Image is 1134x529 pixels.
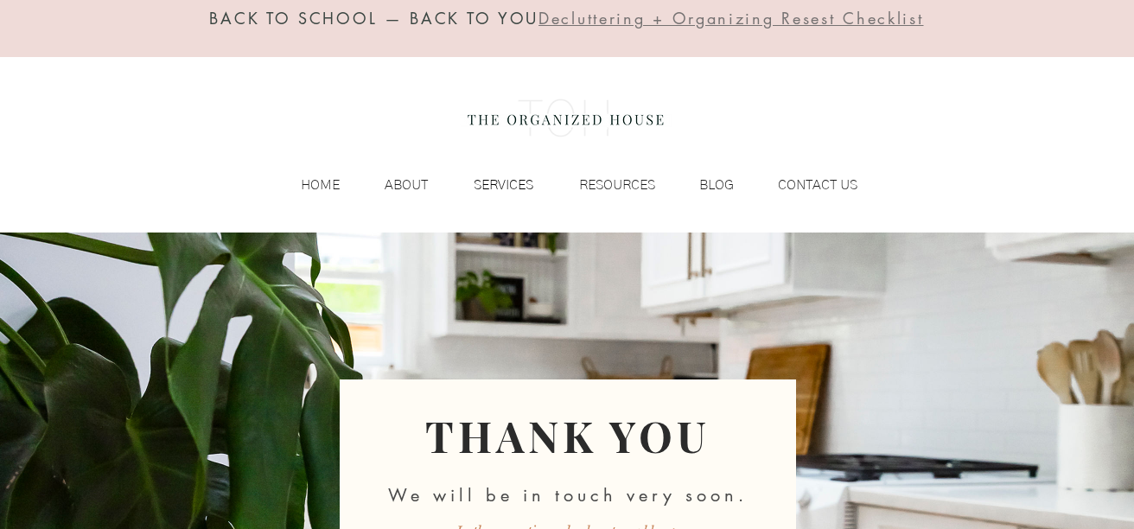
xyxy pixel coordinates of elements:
span: THANK YOU [425,407,710,463]
a: HOME [265,172,348,198]
p: SERVICES [465,172,542,198]
a: ABOUT [348,172,436,198]
nav: Site [265,172,866,198]
a: SERVICES [436,172,542,198]
p: BLOG [691,172,742,198]
p: ABOUT [376,172,436,198]
span: We will be in touch very soon. [388,484,748,507]
a: BLOG [664,172,742,198]
span: Decluttering + Organizing Resest Checklist [538,8,923,29]
a: Decluttering + Organizing Resest Checklist [538,12,923,28]
a: CONTACT US [742,172,866,198]
p: RESOURCES [570,172,664,198]
p: CONTACT US [769,172,866,198]
span: BACK TO SCHOOL — BACK TO YOU [209,8,538,29]
p: HOME [292,172,348,198]
img: the organized house [460,84,672,153]
a: RESOURCES [542,172,664,198]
